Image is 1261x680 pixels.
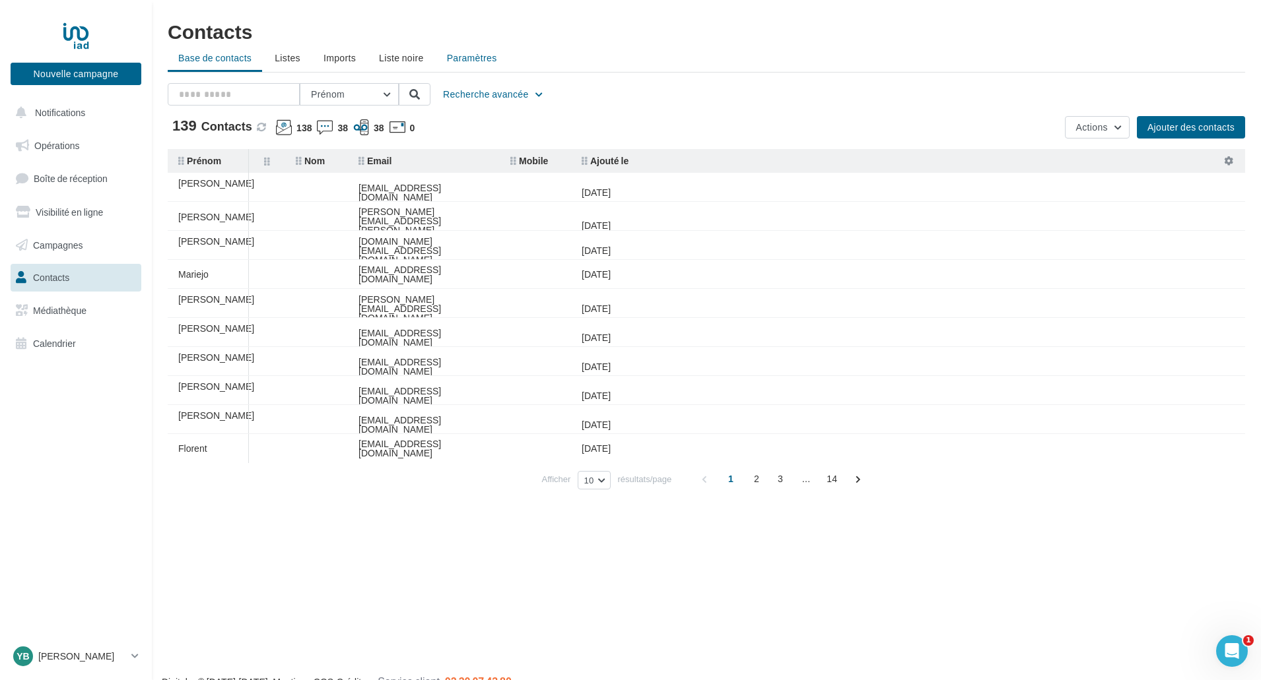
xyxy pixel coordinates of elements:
[358,295,489,323] div: [PERSON_NAME][EMAIL_ADDRESS][DOMAIN_NAME]
[379,52,424,63] span: Liste noire
[582,362,611,371] div: [DATE]
[438,86,550,102] button: Recherche avancée
[374,121,384,135] span: 38
[36,206,103,218] span: Visibilité en ligne
[8,199,144,226] a: Visibilité en ligne
[746,468,767,489] span: 2
[178,411,254,420] div: [PERSON_NAME]
[821,468,842,489] span: 14
[8,99,139,127] button: Notifications
[8,132,144,160] a: Opérations
[34,140,79,151] span: Opérations
[178,212,254,222] div: [PERSON_NAME]
[358,207,489,244] div: [PERSON_NAME][EMAIL_ADDRESS][PERSON_NAME][DOMAIN_NAME]
[1137,116,1245,139] button: Ajouter des contacts
[178,270,209,279] div: Mariejo
[178,444,207,453] div: Florent
[17,650,29,663] span: YB
[410,121,415,135] span: 0
[275,52,300,63] span: Listes
[510,155,548,166] span: Mobile
[296,121,312,135] span: 138
[8,297,144,325] a: Médiathèque
[542,473,571,485] span: Afficher
[11,644,141,669] a: YB [PERSON_NAME]
[178,237,254,246] div: [PERSON_NAME]
[582,188,611,197] div: [DATE]
[178,353,254,362] div: [PERSON_NAME]
[8,330,144,357] a: Calendrier
[358,386,489,405] div: [EMAIL_ADDRESS][DOMAIN_NAME]
[1076,121,1108,133] span: Actions
[358,416,489,434] div: [EMAIL_ADDRESS][DOMAIN_NAME]
[11,63,141,85] button: Nouvelle campagne
[582,155,629,166] span: Ajouté le
[178,382,254,391] div: [PERSON_NAME]
[300,83,399,106] button: Prénom
[578,471,610,489] button: 10
[582,391,611,400] div: [DATE]
[582,304,611,313] div: [DATE]
[582,333,611,342] div: [DATE]
[1216,635,1248,667] iframe: Intercom live chat
[582,246,611,255] div: [DATE]
[178,179,254,188] div: [PERSON_NAME]
[33,338,76,349] span: Calendrier
[33,305,86,316] span: Médiathèque
[582,221,611,230] div: [DATE]
[1243,635,1254,646] span: 1
[8,232,144,259] a: Campagnes
[38,650,126,663] p: [PERSON_NAME]
[201,119,252,133] span: Contacts
[311,88,345,100] span: Prénom
[358,265,489,284] div: [EMAIL_ADDRESS][DOMAIN_NAME]
[582,270,611,279] div: [DATE]
[720,468,741,489] span: 1
[618,473,672,485] span: résultats/page
[358,237,489,264] div: [DOMAIN_NAME][EMAIL_ADDRESS][DOMAIN_NAME]
[8,264,144,292] a: Contacts
[337,121,348,135] span: 38
[582,444,611,453] div: [DATE]
[8,164,144,193] a: Boîte de réception
[178,295,254,304] div: [PERSON_NAME]
[770,468,791,489] span: 3
[358,155,392,166] span: Email
[447,52,497,63] span: Paramètres
[584,475,594,485] span: 10
[582,420,611,429] div: [DATE]
[33,239,83,250] span: Campagnes
[172,118,197,133] span: 139
[178,324,254,333] div: [PERSON_NAME]
[358,439,489,458] div: [EMAIL_ADDRESS][DOMAIN_NAME]
[358,328,489,347] div: [EMAIL_ADDRESS][DOMAIN_NAME]
[178,155,221,166] span: Prénom
[358,357,489,376] div: [EMAIL_ADDRESS][DOMAIN_NAME]
[168,21,1245,41] h1: Contacts
[358,183,489,202] div: [EMAIL_ADDRESS][DOMAIN_NAME]
[33,272,69,283] span: Contacts
[296,155,325,166] span: Nom
[35,107,85,118] span: Notifications
[1065,116,1130,139] button: Actions
[34,173,108,184] span: Boîte de réception
[796,468,817,489] span: ...
[324,52,356,63] span: Imports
